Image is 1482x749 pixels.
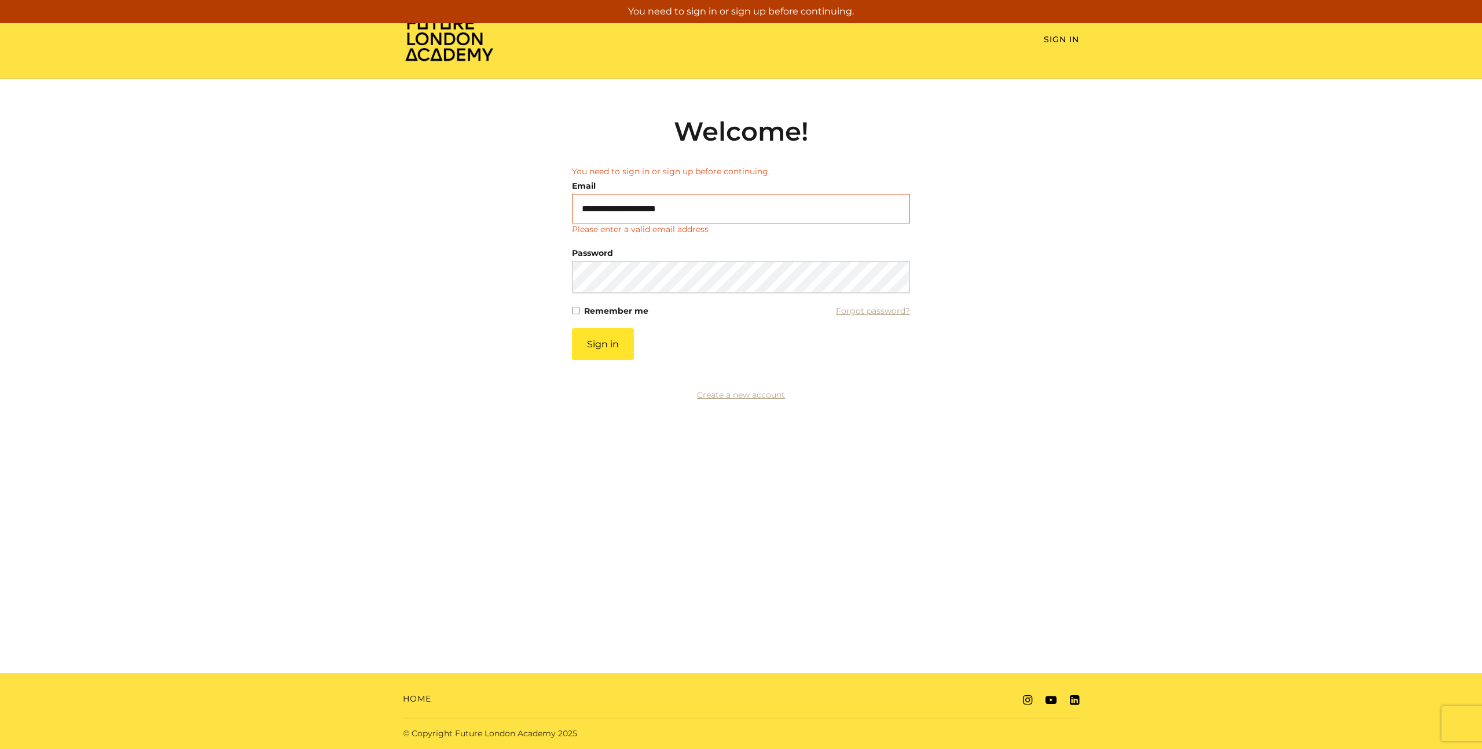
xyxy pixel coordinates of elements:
img: Home Page [403,15,496,62]
a: Forgot password? [836,303,910,319]
a: Sign In [1044,34,1079,45]
a: Create a new account [697,390,785,400]
p: You need to sign in or sign up before continuing. [5,5,1477,19]
li: You need to sign in or sign up before continuing. [572,166,910,178]
label: Password [572,245,613,261]
div: © Copyright Future London Academy 2025 [394,728,741,740]
label: Email [572,178,596,194]
a: Home [403,693,431,705]
label: Remember me [584,303,648,319]
h2: Welcome! [572,116,910,147]
label: If you are a human, ignore this field [572,328,582,634]
p: Please enter a valid email address [572,223,709,236]
button: Sign in [572,328,634,360]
